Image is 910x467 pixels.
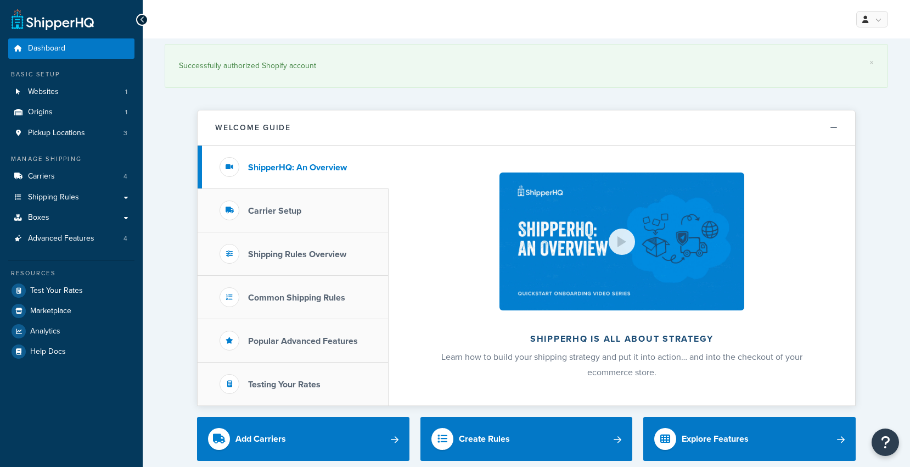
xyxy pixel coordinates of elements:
a: Websites1 [8,82,134,102]
h3: ShipperHQ: An Overview [248,163,347,173]
span: 4 [123,234,127,243]
a: Analytics [8,321,134,341]
a: Boxes [8,208,134,228]
h3: Testing Your Rates [248,380,321,390]
span: 1 [125,108,127,117]
div: Manage Shipping [8,154,134,164]
span: 4 [123,172,127,181]
span: Websites [28,87,59,97]
h3: Popular Advanced Features [248,336,358,346]
li: Websites [8,82,134,102]
span: 1 [125,87,127,97]
span: Dashboard [28,44,65,53]
span: Learn how to build your shipping strategy and put it into action… and into the checkout of your e... [441,351,802,379]
a: × [869,58,874,67]
span: Help Docs [30,347,66,357]
span: Analytics [30,327,60,336]
h3: Shipping Rules Overview [248,249,346,259]
h2: ShipperHQ is all about strategy [418,334,826,344]
li: Carriers [8,166,134,187]
div: Create Rules [459,431,510,447]
span: Test Your Rates [30,286,83,296]
button: Welcome Guide [198,110,855,146]
li: Origins [8,102,134,123]
a: Help Docs [8,342,134,362]
a: Origins1 [8,102,134,123]
a: Carriers4 [8,166,134,187]
span: Origins [28,108,53,117]
a: Create Rules [420,417,633,461]
span: Marketplace [30,307,71,316]
span: Pickup Locations [28,129,85,138]
li: Advanced Features [8,229,134,249]
a: Explore Features [643,417,856,461]
span: Boxes [28,213,49,223]
a: Advanced Features4 [8,229,134,249]
h3: Carrier Setup [248,206,301,216]
img: ShipperHQ is all about strategy [499,173,744,310]
div: Successfully authorized Shopify account [179,58,874,74]
a: Test Your Rates [8,281,134,301]
a: Add Carriers [197,417,409,461]
div: Basic Setup [8,70,134,79]
h3: Common Shipping Rules [248,293,345,303]
div: Resources [8,269,134,278]
span: Carriers [28,172,55,181]
a: Marketplace [8,301,134,321]
div: Add Carriers [235,431,286,447]
a: Shipping Rules [8,187,134,208]
a: Dashboard [8,38,134,59]
div: Explore Features [682,431,749,447]
a: Pickup Locations3 [8,123,134,143]
span: 3 [123,129,127,138]
button: Open Resource Center [872,429,899,456]
span: Shipping Rules [28,193,79,202]
h2: Welcome Guide [215,124,291,132]
li: Pickup Locations [8,123,134,143]
span: Advanced Features [28,234,94,243]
